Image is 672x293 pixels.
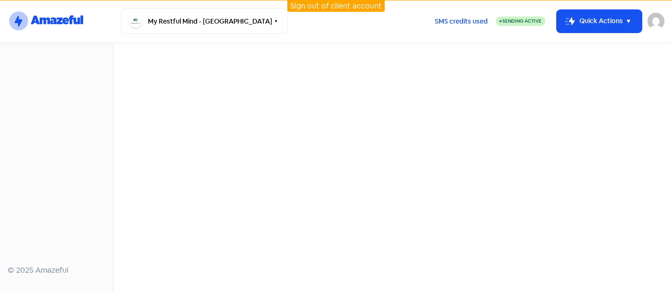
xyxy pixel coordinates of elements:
a: SMS credits used [427,16,496,25]
button: Quick Actions [557,10,642,33]
a: Sending Active [496,16,545,27]
span: Sending Active [502,18,542,24]
span: SMS credits used [435,17,488,26]
button: My Restful Mind - [GEOGRAPHIC_DATA] [121,8,288,34]
img: User [647,13,664,30]
a: Sign out of client account [290,1,382,11]
div: © 2025 Amazeful [8,265,105,276]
